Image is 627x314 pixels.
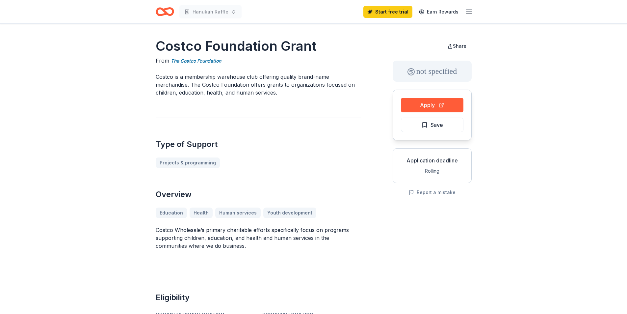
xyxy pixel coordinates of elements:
[156,57,361,65] div: From
[171,57,221,65] a: The Costco Foundation
[393,61,472,82] div: not specified
[415,6,462,18] a: Earn Rewards
[398,157,466,164] div: Application deadline
[398,167,466,175] div: Rolling
[401,118,463,132] button: Save
[156,4,174,19] a: Home
[156,73,361,97] p: Costco is a membership warehouse club offering quality brand-name merchandise. The Costco Foundat...
[179,5,242,18] button: Hanukah Raffle
[156,189,361,200] h2: Overview
[156,157,220,168] a: Projects & programming
[156,139,361,150] h2: Type of Support
[409,188,456,196] button: Report a mistake
[363,6,412,18] a: Start free trial
[193,8,228,16] span: Hanukah Raffle
[156,226,361,250] p: Costco Wholesale’s primary charitable efforts specifically focus on programs supporting children,...
[156,37,361,55] h1: Costco Foundation Grant
[431,121,443,129] span: Save
[442,40,472,53] button: Share
[156,292,361,303] h2: Eligibility
[453,43,466,49] span: Share
[401,98,463,112] button: Apply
